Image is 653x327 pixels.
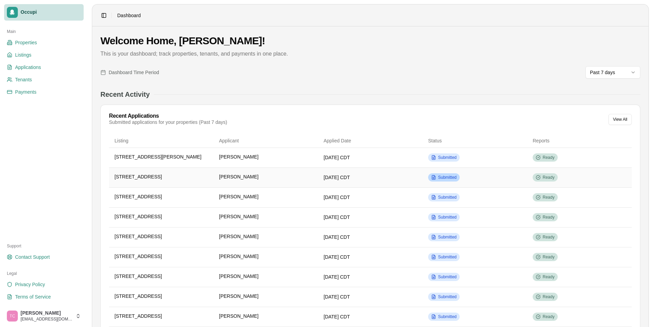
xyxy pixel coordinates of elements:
[324,174,417,181] div: [DATE] CDT
[438,234,457,240] span: Submitted
[324,313,417,320] div: [DATE] CDT
[15,89,36,95] span: Payments
[4,86,84,97] a: Payments
[543,234,555,240] span: Ready
[100,35,640,47] h1: Welcome Home, [PERSON_NAME]!
[324,214,417,221] div: [DATE] CDT
[543,214,555,220] span: Ready
[219,213,258,220] span: [PERSON_NAME]
[4,74,84,85] a: Tenants
[21,9,81,15] span: Occupi
[7,311,18,322] img: Trudy Childers
[100,50,640,58] p: This is your dashboard; track properties, tenants, and payments in one place.
[4,241,84,252] div: Support
[114,233,162,240] span: [STREET_ADDRESS]
[4,252,84,262] a: Contact Support
[4,268,84,279] div: Legal
[15,293,51,300] span: Terms of Service
[324,138,351,143] span: Applied Date
[543,314,555,319] span: Ready
[15,39,37,46] span: Properties
[543,274,555,280] span: Ready
[114,253,162,260] span: [STREET_ADDRESS]
[543,294,555,300] span: Ready
[4,4,84,21] a: Occupi
[15,281,45,288] span: Privacy Policy
[438,155,457,160] span: Submitted
[114,273,162,280] span: [STREET_ADDRESS]
[543,254,555,260] span: Ready
[114,213,162,220] span: [STREET_ADDRESS]
[15,254,50,260] span: Contact Support
[219,233,258,240] span: [PERSON_NAME]
[438,175,457,180] span: Submitted
[543,175,555,180] span: Ready
[219,293,258,300] span: [PERSON_NAME]
[4,279,84,290] a: Privacy Policy
[21,310,73,316] span: [PERSON_NAME]
[4,49,84,60] a: Listings
[114,138,128,143] span: Listing
[324,273,417,280] div: [DATE] CDT
[543,195,555,200] span: Ready
[219,153,258,160] span: [PERSON_NAME]
[324,293,417,300] div: [DATE] CDT
[109,69,159,76] span: Dashboard Time Period
[114,193,162,200] span: [STREET_ADDRESS]
[219,253,258,260] span: [PERSON_NAME]
[114,153,202,160] span: [STREET_ADDRESS][PERSON_NAME]
[117,12,141,19] nav: breadcrumb
[324,234,417,241] div: [DATE] CDT
[428,138,442,143] span: Status
[438,254,457,260] span: Submitted
[608,114,632,125] button: View All
[4,62,84,73] a: Applications
[4,291,84,302] a: Terms of Service
[324,254,417,260] div: [DATE] CDT
[15,51,31,58] span: Listings
[109,113,227,119] div: Recent Applications
[438,214,457,220] span: Submitted
[438,274,457,280] span: Submitted
[109,119,227,126] div: Submitted applications for your properties (Past 7 days)
[4,37,84,48] a: Properties
[114,313,162,319] span: [STREET_ADDRESS]
[438,314,457,319] span: Submitted
[324,194,417,201] div: [DATE] CDT
[114,293,162,300] span: [STREET_ADDRESS]
[438,195,457,200] span: Submitted
[4,26,84,37] div: Main
[4,308,84,324] button: Trudy Childers[PERSON_NAME][EMAIL_ADDRESS][DOMAIN_NAME]
[438,294,457,300] span: Submitted
[543,155,555,160] span: Ready
[15,64,41,71] span: Applications
[219,273,258,280] span: [PERSON_NAME]
[21,316,73,322] span: [EMAIL_ADDRESS][DOMAIN_NAME]
[117,12,141,19] span: Dashboard
[114,173,162,180] span: [STREET_ADDRESS]
[219,193,258,200] span: [PERSON_NAME]
[219,313,258,319] span: [PERSON_NAME]
[219,173,258,180] span: [PERSON_NAME]
[324,154,417,161] div: [DATE] CDT
[15,76,32,83] span: Tenants
[100,90,150,99] h2: Recent Activity
[533,138,549,143] span: Reports
[219,138,239,143] span: Applicant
